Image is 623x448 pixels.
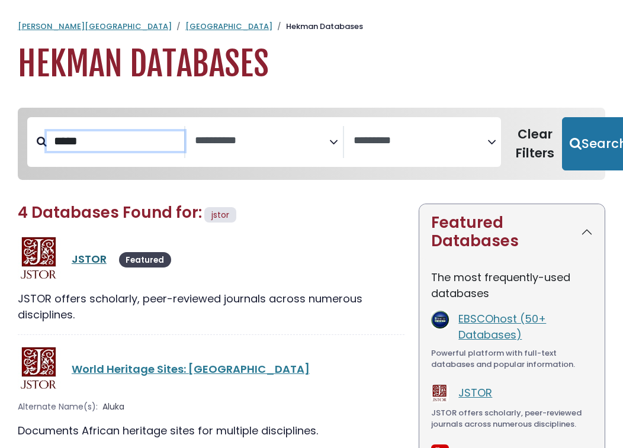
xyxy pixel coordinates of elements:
nav: breadcrumb [18,21,605,33]
input: Search database by title or keyword [47,131,184,151]
div: JSTOR offers scholarly, peer-reviewed journals across numerous disciplines. [18,291,404,323]
nav: Search filters [18,108,605,180]
textarea: Search [195,135,329,147]
a: JSTOR [458,385,492,400]
div: JSTOR offers scholarly, peer-reviewed journals across numerous disciplines. [431,407,593,430]
div: Powerful platform with full-text databases and popular information. [431,347,593,370]
span: Alternate Name(s): [18,401,98,413]
span: jstor [211,209,229,221]
span: Aluka [102,401,124,413]
a: [GEOGRAPHIC_DATA] [185,21,272,32]
div: Documents African heritage sites for multiple disciplines. [18,423,404,439]
span: 4 Databases Found for: [18,202,202,223]
a: JSTOR [72,252,107,266]
button: Featured Databases [419,204,605,260]
span: Featured [119,252,171,267]
textarea: Search [354,135,487,147]
a: [PERSON_NAME][GEOGRAPHIC_DATA] [18,21,172,32]
li: Hekman Databases [272,21,363,33]
p: The most frequently-used databases [431,269,593,301]
a: EBSCOhost (50+ Databases) [458,311,546,342]
h1: Hekman Databases [18,44,605,84]
button: Clear Filters [508,117,562,170]
a: World Heritage Sites: [GEOGRAPHIC_DATA] [72,362,310,376]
